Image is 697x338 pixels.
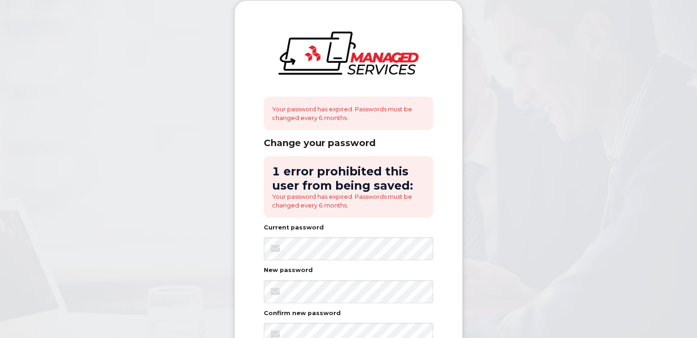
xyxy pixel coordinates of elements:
[264,97,433,130] div: Your password has expired. Passwords must be changed every 6 months.
[264,137,433,149] div: Change your password
[278,32,419,75] img: logo-large.png
[272,192,425,209] li: Your password has expired. Passwords must be changed every 6 months.
[264,311,341,316] label: Confirm new password
[264,225,324,231] label: Current password
[264,267,313,273] label: New password
[272,164,425,192] h2: 1 error prohibited this user from being saved:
